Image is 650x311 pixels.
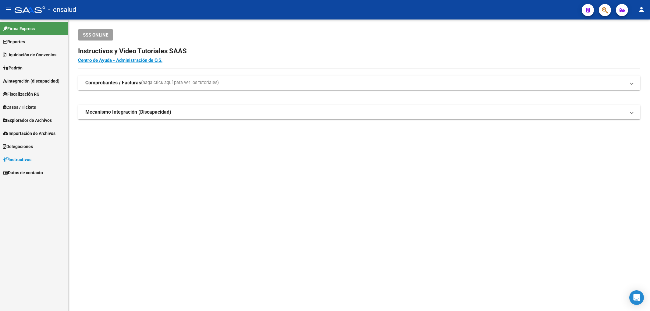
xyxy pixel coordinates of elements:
[3,130,55,137] span: Importación de Archivos
[5,6,12,13] mat-icon: menu
[78,105,640,119] mat-expansion-panel-header: Mecanismo Integración (Discapacidad)
[3,156,31,163] span: Instructivos
[629,290,644,305] div: Open Intercom Messenger
[3,143,33,150] span: Delegaciones
[83,32,108,38] span: SSS ONLINE
[85,80,141,86] strong: Comprobantes / Facturas
[3,38,25,45] span: Reportes
[3,169,43,176] span: Datos de contacto
[85,109,171,115] strong: Mecanismo Integración (Discapacidad)
[141,80,219,86] span: (haga click aquí para ver los tutoriales)
[3,25,35,32] span: Firma Express
[3,117,52,124] span: Explorador de Archivos
[3,51,56,58] span: Liquidación de Convenios
[3,65,23,71] span: Padrón
[78,29,113,41] button: SSS ONLINE
[78,76,640,90] mat-expansion-panel-header: Comprobantes / Facturas(haga click aquí para ver los tutoriales)
[638,6,645,13] mat-icon: person
[3,104,36,111] span: Casos / Tickets
[48,3,76,16] span: - ensalud
[3,78,59,84] span: Integración (discapacidad)
[78,58,162,63] a: Centro de Ayuda - Administración de O.S.
[3,91,40,97] span: Fiscalización RG
[78,45,640,57] h2: Instructivos y Video Tutoriales SAAS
